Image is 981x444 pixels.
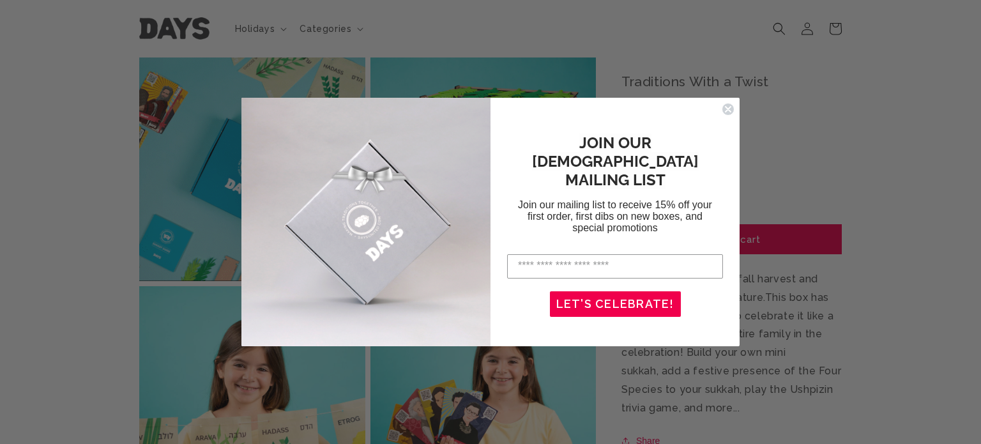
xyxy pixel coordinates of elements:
input: Enter your email address [507,254,723,279]
button: LET'S CELEBRATE! [550,291,681,317]
img: d3790c2f-0e0c-4c72-ba1e-9ed984504164.jpeg [241,98,490,347]
button: Close dialog [722,103,734,116]
span: Join our mailing list to receive 15% off your first order, first dibs on new boxes, and special p... [518,199,712,233]
span: JOIN OUR [DEMOGRAPHIC_DATA] MAILING LIST [532,134,699,189]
